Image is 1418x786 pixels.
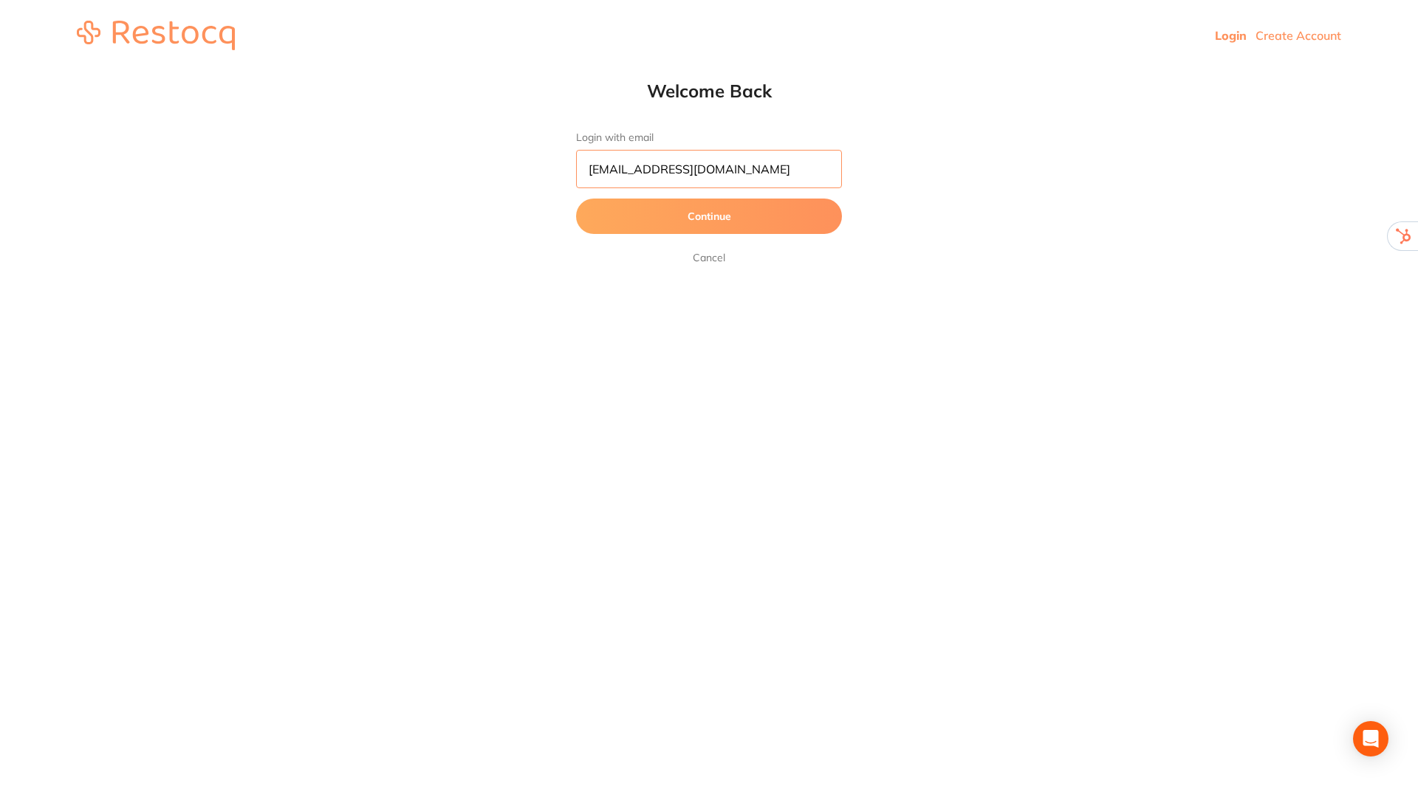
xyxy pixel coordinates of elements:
[1215,28,1247,43] a: Login
[1256,28,1341,43] a: Create Account
[547,80,871,102] h1: Welcome Back
[576,131,842,144] label: Login with email
[690,249,728,266] a: Cancel
[77,21,235,50] img: restocq_logo.svg
[1353,721,1388,756] div: Open Intercom Messenger
[576,199,842,234] button: Continue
